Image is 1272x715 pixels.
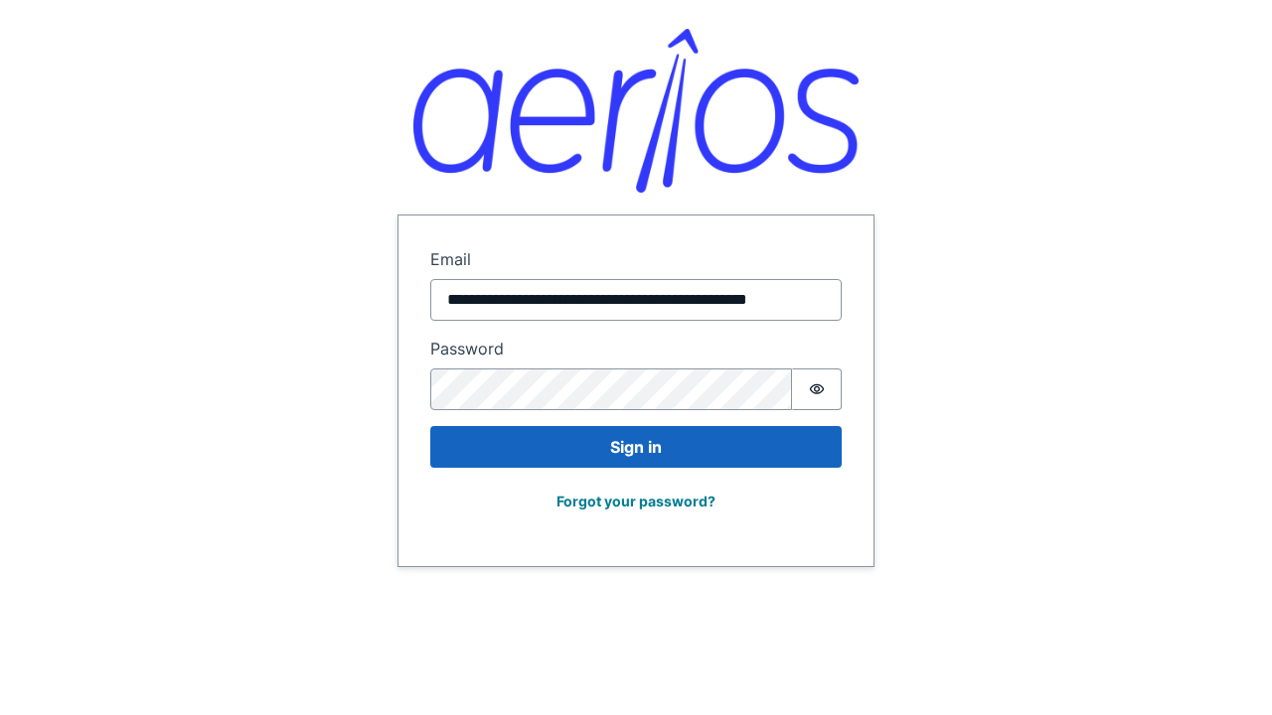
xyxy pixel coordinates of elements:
[544,484,728,518] button: Forgot your password?
[792,368,842,410] button: Show password
[430,337,842,360] label: Password
[430,426,842,468] button: Sign in
[430,247,842,271] label: Email
[413,29,859,193] img: Aerios logo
